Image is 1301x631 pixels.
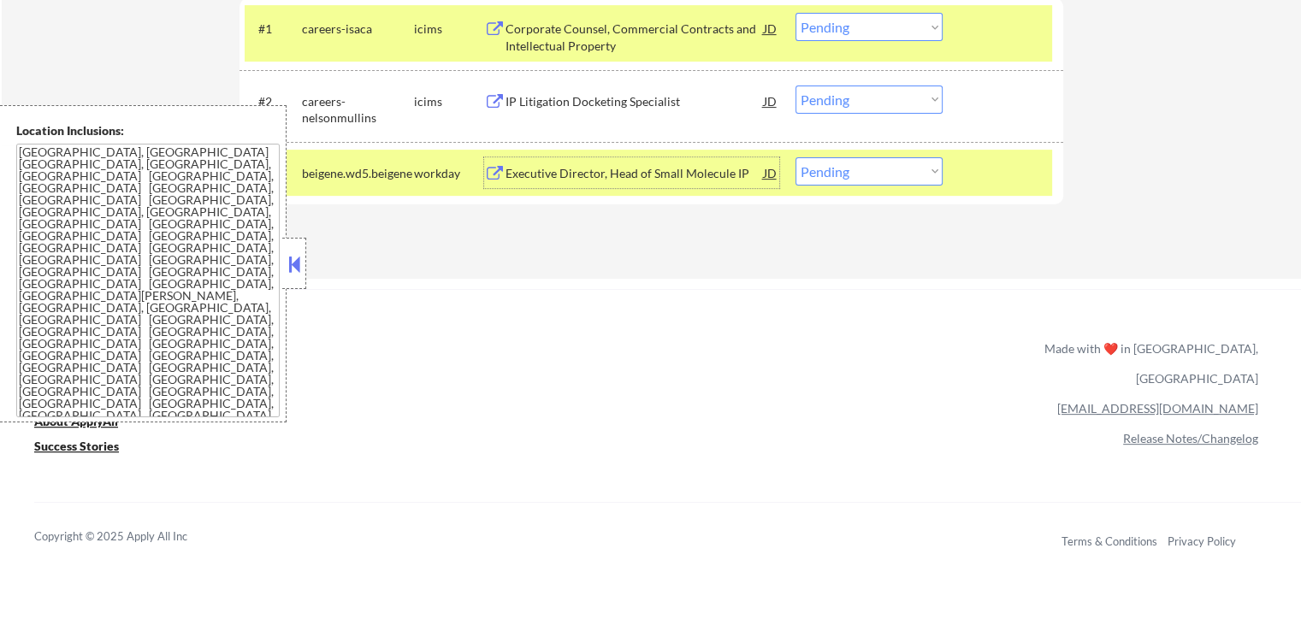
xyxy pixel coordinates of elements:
a: [EMAIL_ADDRESS][DOMAIN_NAME] [1057,401,1258,416]
div: icims [414,93,484,110]
div: Corporate Counsel, Commercial Contracts and Intellectual Property [506,21,764,54]
a: Release Notes/Changelog [1123,431,1258,445]
u: Success Stories [34,439,119,453]
div: workday [414,165,484,182]
div: JD [762,86,779,116]
div: icims [414,21,484,38]
div: #2 [258,93,288,110]
a: Success Stories [34,438,142,459]
div: careers-isaca [302,21,414,38]
div: JD [762,13,779,44]
a: Refer & earn free applications 👯‍♀️ [34,357,687,375]
div: careers-nelsonmullins [302,93,414,127]
div: Copyright © 2025 Apply All Inc [34,528,231,545]
a: Privacy Policy [1168,534,1236,548]
div: IP Litigation Docketing Specialist [506,93,764,110]
div: beigene.wd5.beigene [302,165,414,182]
a: About ApplyAll [34,413,142,434]
div: Made with ❤️ in [GEOGRAPHIC_DATA], [GEOGRAPHIC_DATA] [1038,333,1258,393]
div: JD [762,157,779,188]
div: Location Inclusions: [16,122,280,139]
div: Executive Director, Head of Small Molecule IP [506,165,764,182]
a: Terms & Conditions [1061,534,1157,548]
div: #1 [258,21,288,38]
